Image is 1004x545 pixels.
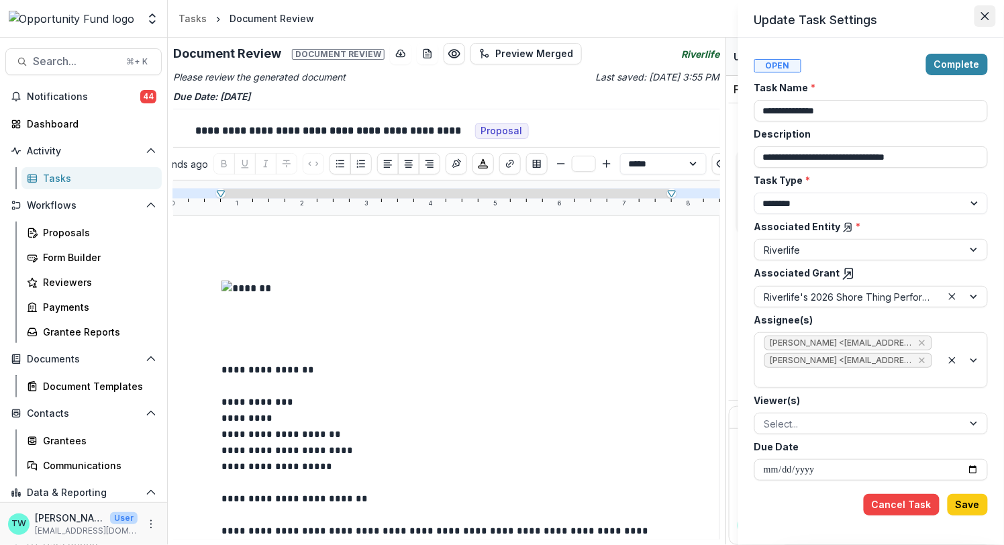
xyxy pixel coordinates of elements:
[754,59,801,72] span: Open
[917,354,927,367] div: Remove Jake Goodman <jgoodman@theopportunityfund.org> (jgoodman@theopportunityfund.org)
[864,494,940,515] button: Cancel Task
[948,494,988,515] button: Save
[754,127,980,141] label: Description
[770,338,913,348] span: [PERSON_NAME] <[EMAIL_ADDRESS][DOMAIN_NAME]> ([EMAIL_ADDRESS][DOMAIN_NAME])
[754,173,980,187] label: Task Type
[926,54,988,75] button: Complete
[917,336,927,350] div: Remove Ti Wilhelm <twilhelm@theopportunityfund.org> (twilhelm@theopportunityfund.org)
[754,81,980,95] label: Task Name
[944,352,960,368] div: Clear selected options
[974,5,996,27] button: Close
[754,313,980,327] label: Assignee(s)
[754,266,980,281] label: Associated Grant
[770,356,913,365] span: [PERSON_NAME] <[EMAIL_ADDRESS][DOMAIN_NAME]> ([EMAIL_ADDRESS][DOMAIN_NAME])
[754,219,980,234] label: Associated Entity
[754,393,980,407] label: Viewer(s)
[944,289,960,305] div: Clear selected options
[754,440,980,454] label: Due Date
